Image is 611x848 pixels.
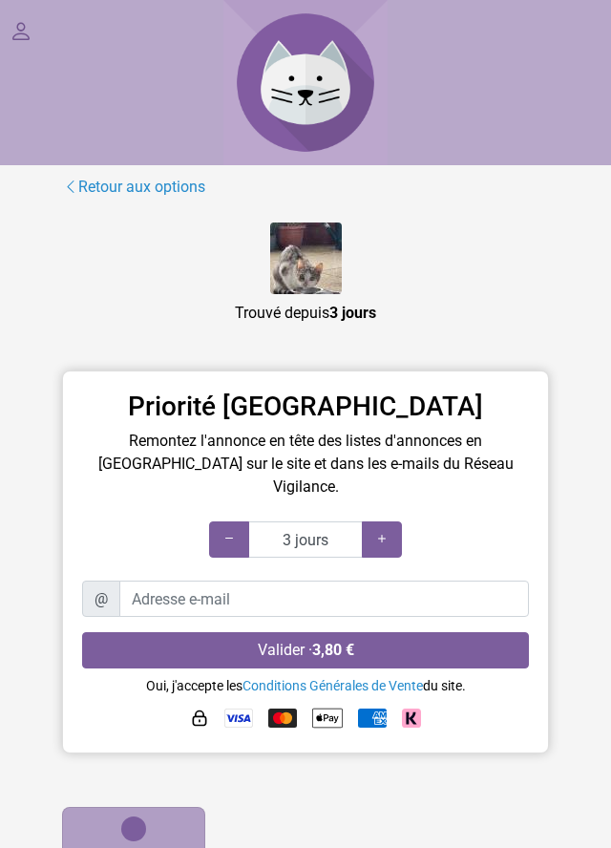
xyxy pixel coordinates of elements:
span: @ [82,581,120,617]
strong: 3 jours [329,304,376,322]
a: Conditions Générales de Vente [242,678,423,693]
img: HTTPS : paiement sécurisé [190,709,209,728]
input: Adresse e-mail [119,581,529,617]
img: Mastercard [268,709,297,728]
p: Remontez l'annonce en tête des listes d'annonces en [GEOGRAPHIC_DATA] sur le site et dans les e-m... [82,430,529,498]
a: Retour aux options [62,175,206,200]
h3: Priorité [GEOGRAPHIC_DATA] [82,391,529,423]
img: Apple Pay [312,703,343,733]
p: Trouvé depuis [62,302,549,325]
strong: 3,80 € [312,641,354,659]
small: Oui, j'accepte les du site. [146,678,466,693]
img: Klarna [402,709,421,728]
img: Visa [224,709,253,728]
img: American Express [358,709,387,728]
button: Valider ·3,80 € [82,632,529,668]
